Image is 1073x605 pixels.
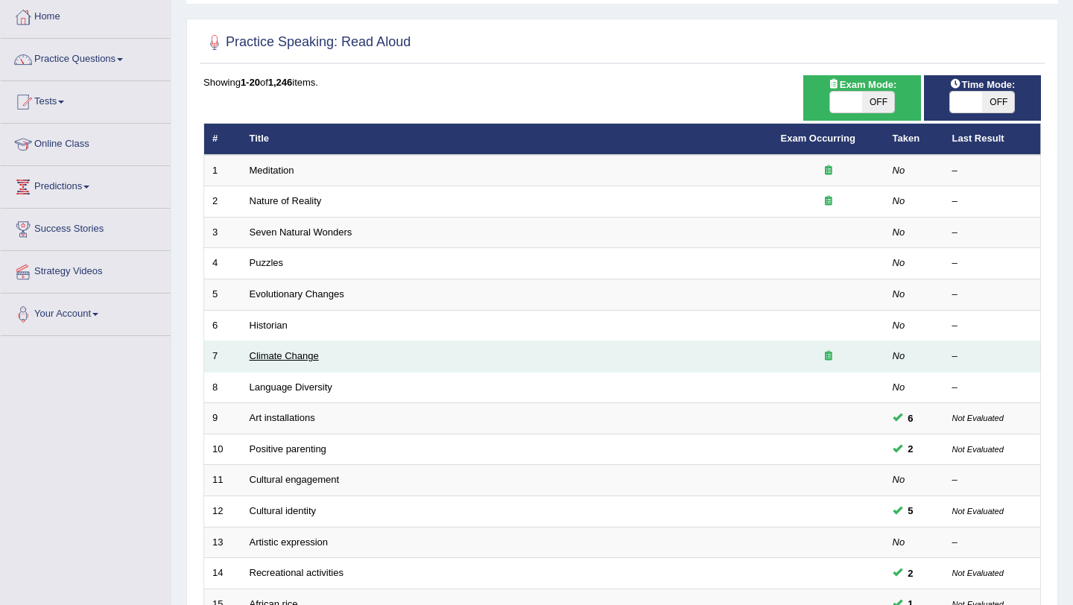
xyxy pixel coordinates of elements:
[250,505,317,516] a: Cultural identity
[203,31,411,54] h2: Practice Speaking: Read Aloud
[952,226,1033,240] div: –
[204,465,241,496] td: 11
[781,349,876,364] div: Exam occurring question
[781,133,855,144] a: Exam Occurring
[250,474,340,485] a: Cultural engagement
[952,507,1004,516] small: Not Evaluated
[204,217,241,248] td: 3
[952,164,1033,178] div: –
[902,503,920,519] span: You can still take this question
[893,288,905,300] em: No
[250,381,332,393] a: Language Diversity
[1,39,171,76] a: Practice Questions
[268,77,293,88] b: 1,246
[204,527,241,558] td: 13
[203,75,1041,89] div: Showing of items.
[250,320,288,331] a: Historian
[952,568,1004,577] small: Not Evaluated
[902,411,920,426] span: You can still take this question
[902,566,920,581] span: You can still take this question
[893,257,905,268] em: No
[204,248,241,279] td: 4
[952,256,1033,270] div: –
[204,310,241,341] td: 6
[952,319,1033,333] div: –
[241,77,260,88] b: 1-20
[952,194,1033,209] div: –
[1,81,171,118] a: Tests
[952,473,1033,487] div: –
[893,536,905,548] em: No
[204,495,241,527] td: 12
[1,294,171,331] a: Your Account
[250,412,315,423] a: Art installations
[952,349,1033,364] div: –
[204,558,241,589] td: 14
[1,166,171,203] a: Predictions
[952,536,1033,550] div: –
[893,227,905,238] em: No
[250,227,352,238] a: Seven Natural Wonders
[250,443,326,454] a: Positive parenting
[952,381,1033,395] div: –
[204,186,241,218] td: 2
[943,77,1021,92] span: Time Mode:
[893,320,905,331] em: No
[893,381,905,393] em: No
[781,194,876,209] div: Exam occurring question
[902,441,920,457] span: You can still take this question
[204,372,241,403] td: 8
[982,92,1014,113] span: OFF
[803,75,920,121] div: Show exams occurring in exams
[893,195,905,206] em: No
[952,445,1004,454] small: Not Evaluated
[893,474,905,485] em: No
[250,195,322,206] a: Nature of Reality
[1,251,171,288] a: Strategy Videos
[250,536,328,548] a: Artistic expression
[204,434,241,465] td: 10
[781,164,876,178] div: Exam occurring question
[822,77,902,92] span: Exam Mode:
[884,124,944,155] th: Taken
[1,124,171,161] a: Online Class
[204,279,241,311] td: 5
[204,403,241,434] td: 9
[1,209,171,246] a: Success Stories
[250,165,294,176] a: Meditation
[250,350,319,361] a: Climate Change
[944,124,1041,155] th: Last Result
[862,92,894,113] span: OFF
[204,155,241,186] td: 1
[893,165,905,176] em: No
[952,414,1004,422] small: Not Evaluated
[204,341,241,373] td: 7
[241,124,773,155] th: Title
[952,288,1033,302] div: –
[250,288,344,300] a: Evolutionary Changes
[250,567,344,578] a: Recreational activities
[893,350,905,361] em: No
[204,124,241,155] th: #
[250,257,284,268] a: Puzzles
